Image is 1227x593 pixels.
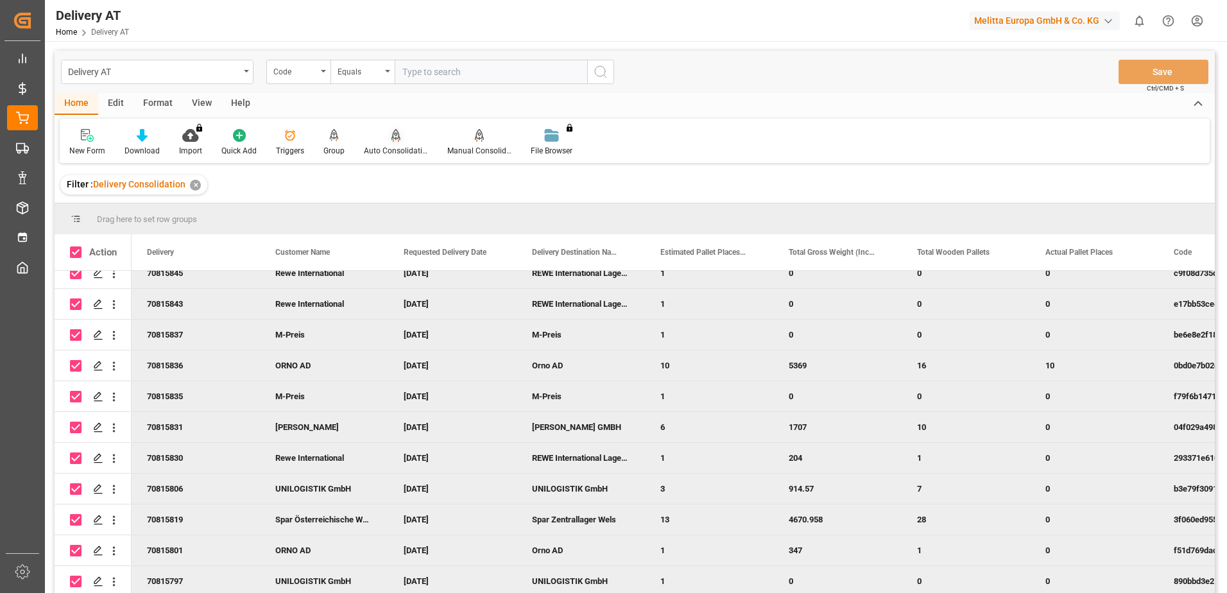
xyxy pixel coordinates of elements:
div: 70815837 [132,320,260,350]
div: Home [55,93,98,115]
div: [DATE] [388,412,517,442]
div: Download [124,145,160,157]
div: Equals [338,63,381,78]
div: ORNO AD [260,535,388,565]
div: 16 [902,350,1030,381]
div: 70815835 [132,381,260,411]
div: [DATE] [388,289,517,319]
div: Rewe International [260,258,388,288]
div: Melitta Europa GmbH & Co. KG [969,12,1120,30]
div: 28 [902,504,1030,535]
div: 10 [1030,350,1158,381]
div: UNILOGISTIK GmbH [260,474,388,504]
div: Press SPACE to deselect this row. [55,535,132,566]
button: search button [587,60,614,84]
div: 70815836 [132,350,260,381]
div: 1707 [773,412,902,442]
div: 70815830 [132,443,260,473]
div: 5369 [773,350,902,381]
button: open menu [330,60,395,84]
div: REWE International Lager- und [517,258,645,288]
div: REWE International Lager- und [517,443,645,473]
div: 1 [645,289,773,319]
div: 7 [902,474,1030,504]
div: Action [89,246,117,258]
a: Home [56,28,77,37]
div: M-Preis [260,320,388,350]
span: Requested Delivery Date [404,248,486,257]
div: Spar Österreichische Waren- [260,504,388,535]
div: [DATE] [388,258,517,288]
div: Press SPACE to deselect this row. [55,350,132,381]
div: Press SPACE to deselect this row. [55,289,132,320]
div: Orno AD [517,535,645,565]
div: 1 [645,443,773,473]
div: M-Preis [260,381,388,411]
div: 0 [902,289,1030,319]
div: [DATE] [388,320,517,350]
span: Total Gross Weight (Including Pallets' Weight) [789,248,875,257]
div: 347 [773,535,902,565]
div: [PERSON_NAME] GMBH [517,412,645,442]
div: 70815806 [132,474,260,504]
span: Delivery Destination Name [532,248,618,257]
div: 1 [645,320,773,350]
div: 0 [773,258,902,288]
span: Delivery Consolidation [93,179,185,189]
div: 0 [902,320,1030,350]
div: 0 [773,381,902,411]
span: Code [1174,248,1192,257]
div: ORNO AD [260,350,388,381]
button: Melitta Europa GmbH & Co. KG [969,8,1125,33]
div: 0 [773,289,902,319]
div: Press SPACE to deselect this row. [55,504,132,535]
div: Press SPACE to deselect this row. [55,474,132,504]
div: 0 [902,381,1030,411]
div: ✕ [190,180,201,191]
div: 13 [645,504,773,535]
div: Press SPACE to deselect this row. [55,412,132,443]
div: [DATE] [388,381,517,411]
div: 1 [645,258,773,288]
span: Actual Pallet Places [1045,248,1113,257]
div: 204 [773,443,902,473]
div: Edit [98,93,133,115]
div: 0 [1030,320,1158,350]
div: 0 [1030,258,1158,288]
div: 10 [902,412,1030,442]
div: 1 [902,535,1030,565]
div: Group [323,145,345,157]
div: 0 [1030,381,1158,411]
div: Delivery AT [56,6,129,25]
div: 0 [1030,289,1158,319]
span: Customer Name [275,248,330,257]
div: 0 [1030,412,1158,442]
div: Delivery AT [68,63,239,79]
div: [DATE] [388,350,517,381]
div: Triggers [276,145,304,157]
div: 70815801 [132,535,260,565]
div: Rewe International [260,443,388,473]
div: [DATE] [388,504,517,535]
span: Estimated Pallet Places per Delivery [660,248,746,257]
span: Filter : [67,179,93,189]
div: Quick Add [221,145,257,157]
div: Press SPACE to deselect this row. [55,381,132,412]
button: Help Center [1154,6,1183,35]
div: UNILOGISTIK GmbH [517,474,645,504]
div: 3 [645,474,773,504]
div: [DATE] [388,443,517,473]
div: 1 [645,535,773,565]
div: [DATE] [388,474,517,504]
div: New Form [69,145,105,157]
div: 1 [645,381,773,411]
button: open menu [61,60,253,84]
div: 914.57 [773,474,902,504]
span: Total Wooden Pallets [917,248,990,257]
span: Drag here to set row groups [97,214,197,224]
div: 1 [902,443,1030,473]
span: Delivery [147,248,174,257]
span: Ctrl/CMD + S [1147,83,1184,93]
div: Orno AD [517,350,645,381]
button: show 0 new notifications [1125,6,1154,35]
